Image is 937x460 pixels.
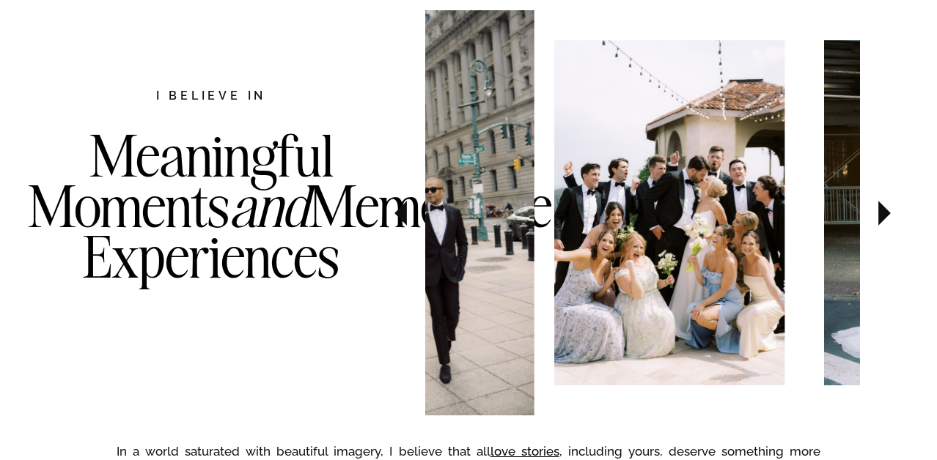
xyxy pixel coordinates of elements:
a: love stories [490,444,559,459]
h3: Meaningful Moments Memorable Experiences [28,130,394,341]
i: and [229,170,309,242]
h2: I believe in [78,87,344,107]
img: Wedding party cheering for the bride and groom [554,40,784,385]
img: Newlyweds in downtown NYC wearing tuxes and boutonnieres [264,10,534,415]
